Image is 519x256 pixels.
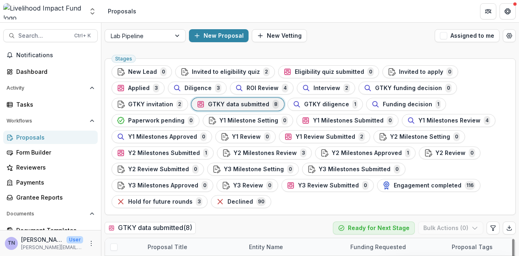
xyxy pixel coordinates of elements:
[128,182,198,189] span: Y3 Milestones Approved
[247,85,279,92] span: ROI Review
[16,148,91,157] div: Form Builder
[128,166,189,173] span: Y2 Review Submitted
[453,132,460,141] span: 0
[16,67,91,76] div: Dashboard
[3,114,98,127] button: Open Workflows
[447,243,498,251] div: Proposal Tags
[366,98,446,111] button: Funding decision1
[3,131,98,144] a: Proposals
[352,100,358,109] span: 1
[315,146,416,159] button: Y2 Milestones Approved1
[128,101,173,108] span: GTKY invitation
[230,82,294,95] button: ROI Review4
[446,67,453,76] span: 0
[345,238,447,256] div: Funding Requested
[313,85,340,92] span: Interview
[296,114,399,127] button: Y1 Milestones Submitted0
[128,85,150,92] span: Applied
[153,84,159,93] span: 3
[128,133,197,140] span: Y1 Milestones Approved
[128,150,200,157] span: Y2 Milestones Submitted
[3,98,98,111] a: Tasks
[256,197,266,206] span: 90
[332,150,402,157] span: Y2 Milestones Approved
[375,85,442,92] span: GTKY funding decision
[295,69,364,75] span: Eligibility quiz submitted
[224,166,284,173] span: Y3 Milestone Setting
[200,132,207,141] span: 0
[405,148,410,157] span: 1
[298,182,359,189] span: Y3 Review Submitted
[252,29,307,42] button: New Vetting
[3,3,84,19] img: Livelihood Impact Fund logo
[112,146,214,159] button: Y2 Milestones Submitted1
[358,132,365,141] span: 2
[108,7,136,15] div: Proposals
[191,98,284,111] button: GTKY data submitted8
[211,195,271,208] button: Declined90
[105,222,196,234] h2: GTKY data submitted ( 8 )
[16,133,91,142] div: Proposals
[266,181,273,190] span: 0
[87,3,98,19] button: Open entity switcher
[175,65,275,78] button: Invited to eligibility quiz2
[419,146,480,159] button: Y2 Review0
[435,150,465,157] span: Y2 Review
[418,117,480,124] span: Y1 Milestones Review
[192,165,199,174] span: 0
[112,130,212,143] button: Y1 Milestones Approved0
[112,179,213,192] button: Y3 Milestones Approved0
[3,49,98,62] button: Notifications
[160,67,167,76] span: 0
[21,235,63,244] p: [PERSON_NAME]
[3,29,98,42] button: Search...
[377,179,480,192] button: Engagement completed116
[3,146,98,159] a: Form Builder
[418,222,483,234] button: Bulk Actions (0)
[319,166,390,173] span: Y3 Milestones Submitted
[272,100,279,109] span: 8
[281,116,288,125] span: 0
[402,114,495,127] button: Y1 Milestones Review4
[112,98,188,111] button: GTKY invitation2
[469,148,475,157] span: 0
[264,132,270,141] span: 0
[480,3,496,19] button: Partners
[207,163,299,176] button: Y3 Milestone Setting0
[383,101,432,108] span: Funding decision
[143,238,244,256] div: Proposal Title
[500,3,516,19] button: Get Help
[16,226,91,234] div: Document Templates
[3,82,98,95] button: Open Activity
[128,69,157,75] span: New Lead
[66,236,83,243] p: User
[3,161,98,174] a: Reviewers
[367,67,374,76] span: 0
[465,181,475,190] span: 116
[128,117,184,124] span: Paperwork pending
[215,130,276,143] button: Y1 Review0
[143,243,192,251] div: Proposal Title
[304,101,349,108] span: GTKY diligence
[263,67,270,76] span: 2
[192,69,260,75] span: Invited to eligibility quiz
[208,101,269,108] span: GTKY data submitted
[3,65,98,78] a: Dashboard
[105,5,139,17] nav: breadcrumb
[16,163,91,172] div: Reviewers
[233,182,263,189] span: Y3 Review
[399,69,443,75] span: Invited to apply
[202,181,208,190] span: 0
[6,211,86,217] span: Documents
[112,65,172,78] button: New Lead0
[203,114,293,127] button: Y1 Milestone Setting0
[3,191,98,204] a: Grantee Reports
[503,222,516,234] button: Export table data
[487,222,500,234] button: Edit table settings
[8,241,15,246] div: Tania Ngima
[217,179,278,192] button: Y3 Review0
[503,29,516,42] button: Open table manager
[244,238,345,256] div: Entity Name
[112,195,208,208] button: Hold for future rounds3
